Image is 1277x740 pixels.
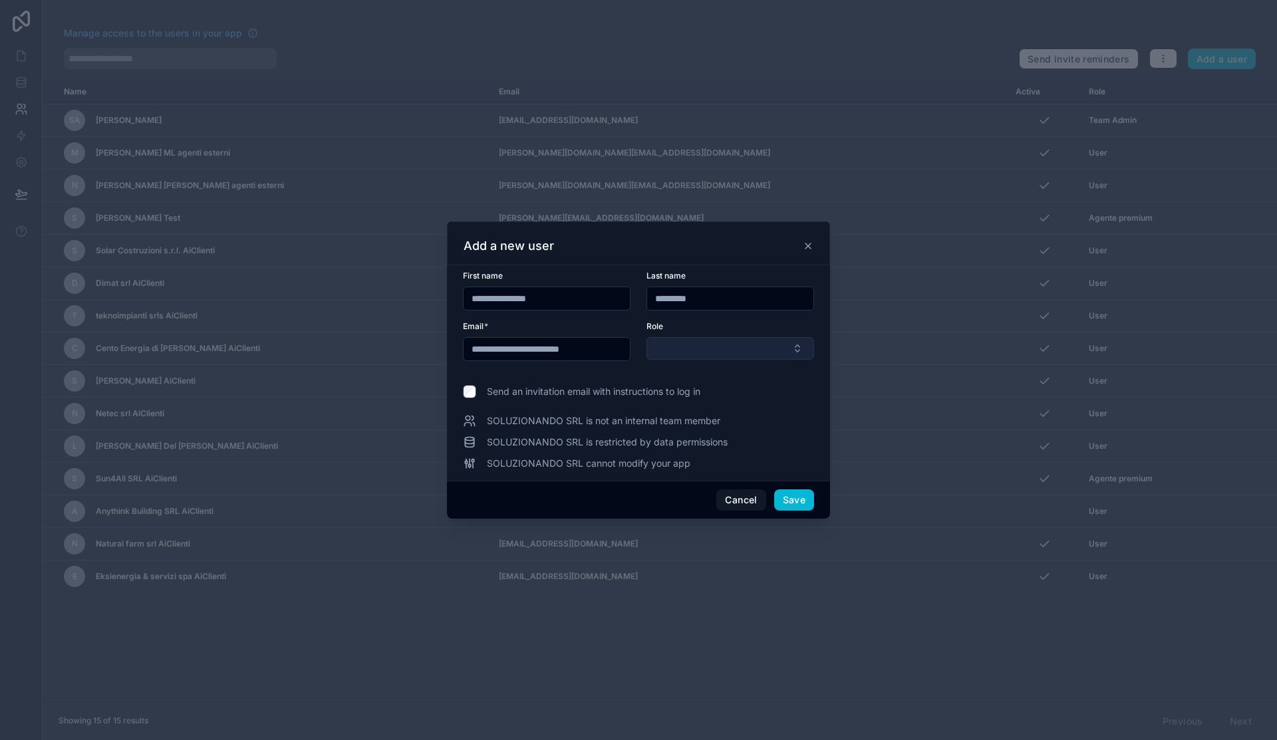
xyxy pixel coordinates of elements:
span: SOLUZIONANDO SRL is restricted by data permissions [487,435,728,449]
button: Cancel [716,489,766,511]
button: Select Button [646,337,814,360]
span: Role [646,321,663,331]
h3: Add a new user [464,238,554,254]
input: Send an invitation email with instructions to log in [463,385,476,398]
span: First name [463,271,503,281]
span: Send an invitation email with instructions to log in [487,385,700,398]
span: Last name [646,271,686,281]
span: SOLUZIONANDO SRL cannot modify your app [487,457,690,470]
span: Email [463,321,484,331]
span: SOLUZIONANDO SRL is not an internal team member [487,414,720,428]
button: Save [774,489,814,511]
